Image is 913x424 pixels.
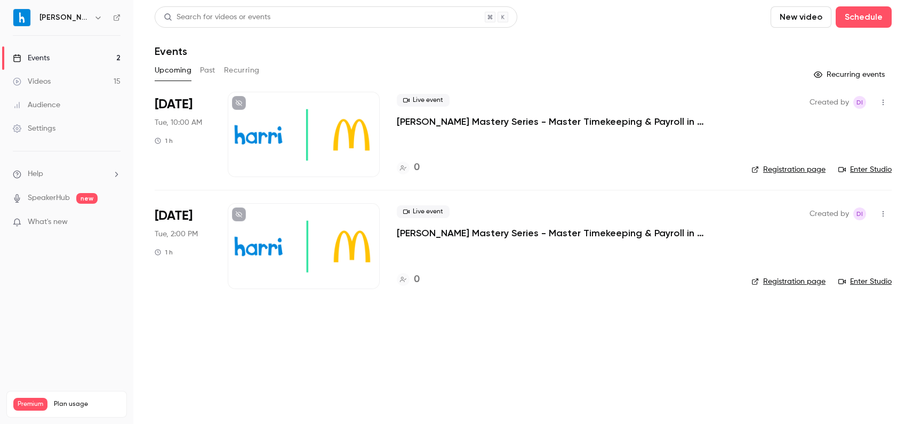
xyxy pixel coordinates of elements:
span: DI [856,96,863,109]
span: Created by [810,207,849,220]
button: Recurring [224,62,260,79]
span: [DATE] [155,96,193,113]
span: DI [856,207,863,220]
div: 1 h [155,248,173,257]
a: 0 [397,273,420,287]
span: Created by [810,96,849,109]
span: Live event [397,205,450,218]
span: Dennis Ivanov [853,96,866,109]
span: Plan usage [54,400,120,409]
span: Dennis Ivanov [853,207,866,220]
a: [PERSON_NAME] Mastery Series - Master Timekeeping & Payroll in Harri_September [397,115,717,128]
a: 0 [397,161,420,175]
span: Tue, 10:00 AM [155,117,202,128]
h6: [PERSON_NAME] [39,12,90,23]
span: Tue, 2:00 PM [155,229,198,239]
a: Registration page [751,276,826,287]
div: Search for videos or events [164,12,270,23]
a: [PERSON_NAME] Mastery Series - Master Timekeeping & Payroll in Harri_September [397,227,717,239]
span: new [76,193,98,204]
div: Videos [13,76,51,87]
div: Settings [13,123,55,134]
a: Enter Studio [838,164,892,175]
h4: 0 [414,273,420,287]
button: Upcoming [155,62,191,79]
div: 1 h [155,137,173,145]
button: New video [771,6,831,28]
li: help-dropdown-opener [13,169,121,180]
span: What's new [28,217,68,228]
span: Premium [13,398,47,411]
span: Help [28,169,43,180]
div: Audience [13,100,60,110]
h4: 0 [414,161,420,175]
span: Live event [397,94,450,107]
h1: Events [155,45,187,58]
img: Harri [13,9,30,26]
span: [DATE] [155,207,193,225]
button: Recurring events [809,66,892,83]
a: Registration page [751,164,826,175]
a: SpeakerHub [28,193,70,204]
div: Sep 23 Tue, 10:00 AM (America/New York) [155,92,211,177]
button: Schedule [836,6,892,28]
iframe: Noticeable Trigger [108,218,121,227]
button: Past [200,62,215,79]
div: Events [13,53,50,63]
div: Sep 23 Tue, 2:00 PM (America/New York) [155,203,211,289]
a: Enter Studio [838,276,892,287]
